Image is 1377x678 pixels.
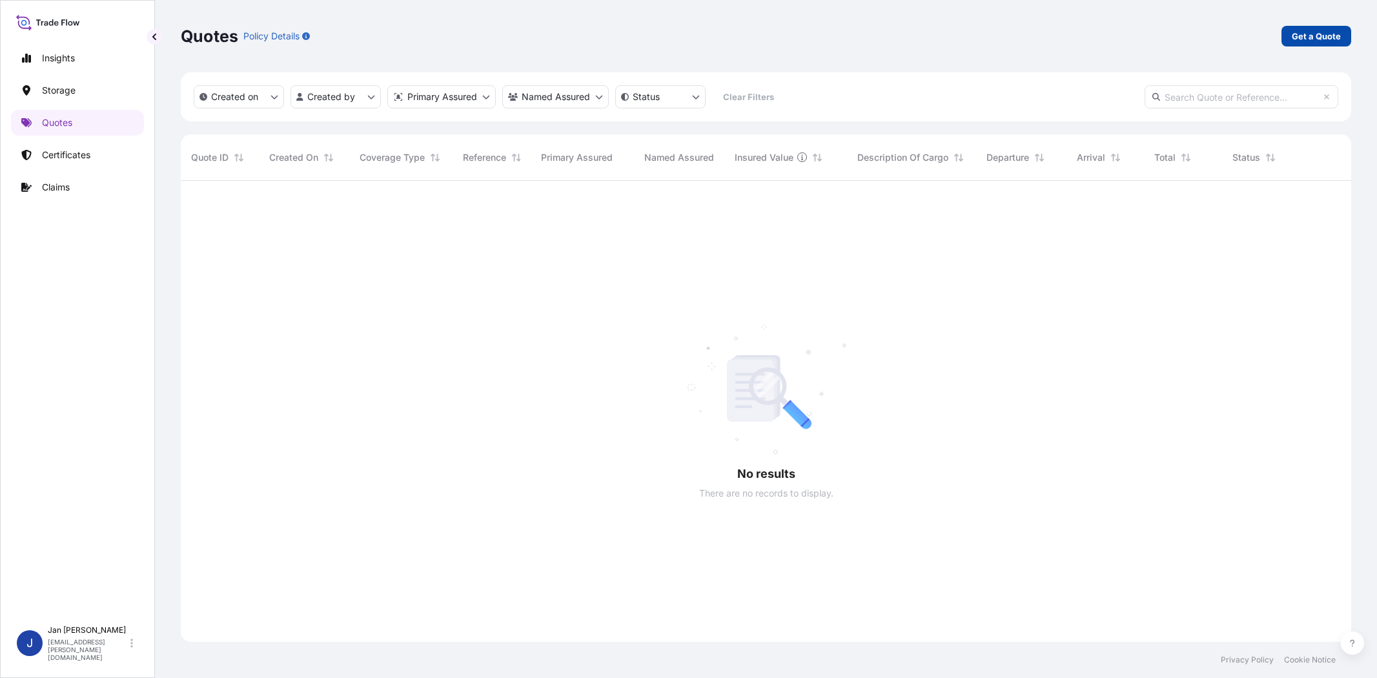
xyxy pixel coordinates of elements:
a: Privacy Policy [1221,655,1274,665]
p: Claims [42,181,70,194]
span: Named Assured [644,151,714,164]
span: Insured Value [735,151,793,164]
span: Reference [463,151,506,164]
span: Coverage Type [360,151,425,164]
p: Created by [307,90,355,103]
p: Get a Quote [1292,30,1341,43]
a: Certificates [11,142,144,168]
a: Claims [11,174,144,200]
button: createdBy Filter options [291,85,381,108]
button: certificateStatus Filter options [615,85,706,108]
button: Sort [1178,150,1194,165]
button: cargoOwner Filter options [502,85,609,108]
p: Named Assured [522,90,590,103]
button: Sort [1108,150,1123,165]
button: Sort [1263,150,1278,165]
p: Policy Details [243,30,300,43]
p: Quotes [181,26,238,46]
button: createdOn Filter options [194,85,284,108]
span: Departure [986,151,1029,164]
p: Created on [211,90,258,103]
a: Storage [11,77,144,103]
span: Total [1154,151,1176,164]
a: Insights [11,45,144,71]
p: Quotes [42,116,72,129]
p: Status [633,90,660,103]
input: Search Quote or Reference... [1145,85,1338,108]
span: Primary Assured [541,151,613,164]
button: Clear Filters [712,87,784,107]
p: Primary Assured [407,90,477,103]
button: Sort [810,150,825,165]
span: Arrival [1077,151,1105,164]
span: Status [1232,151,1260,164]
a: Quotes [11,110,144,136]
p: Certificates [42,149,90,161]
p: [EMAIL_ADDRESS][PERSON_NAME][DOMAIN_NAME] [48,638,128,661]
button: distributor Filter options [387,85,496,108]
a: Get a Quote [1281,26,1351,46]
span: Created On [269,151,318,164]
p: Clear Filters [723,90,774,103]
button: Sort [321,150,336,165]
button: Sort [427,150,443,165]
span: Quote ID [191,151,229,164]
button: Sort [951,150,966,165]
button: Sort [231,150,247,165]
button: Sort [509,150,524,165]
p: Jan [PERSON_NAME] [48,625,128,635]
button: Sort [1032,150,1047,165]
span: J [26,637,33,650]
p: Insights [42,52,75,65]
a: Cookie Notice [1284,655,1336,665]
span: Description Of Cargo [857,151,948,164]
p: Storage [42,84,76,97]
